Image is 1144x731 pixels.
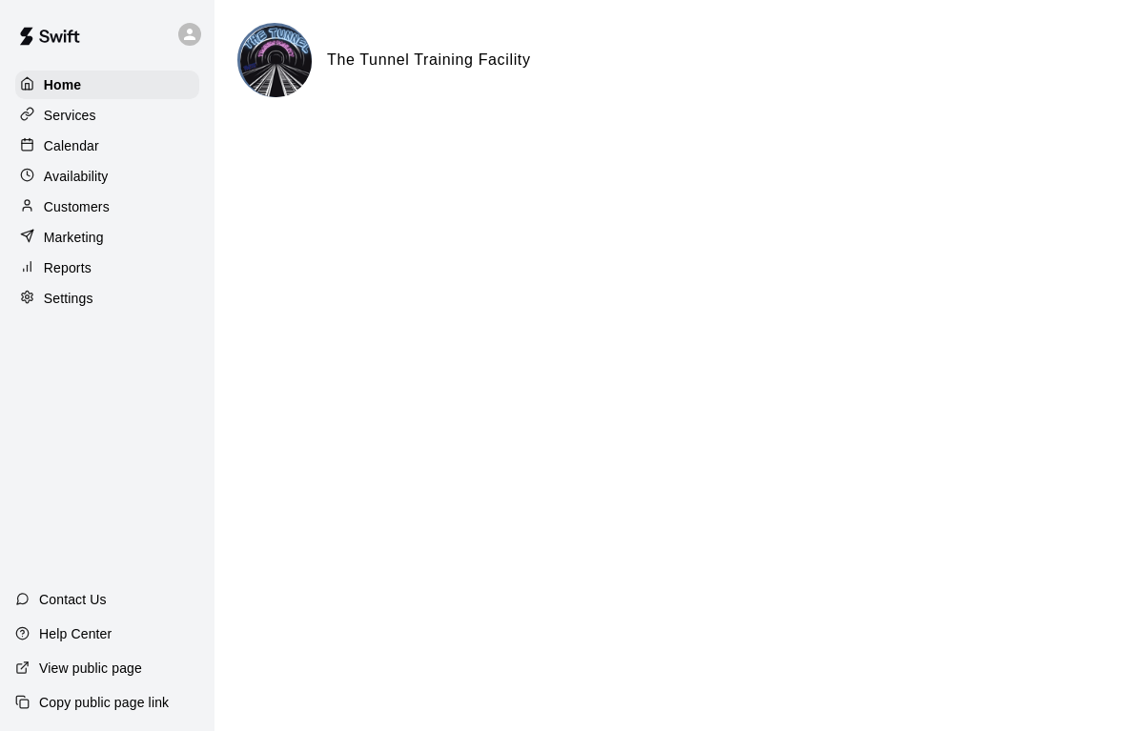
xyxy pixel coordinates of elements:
[15,223,199,252] a: Marketing
[44,75,82,94] p: Home
[15,162,199,191] a: Availability
[39,693,169,712] p: Copy public page link
[39,659,142,678] p: View public page
[44,106,96,125] p: Services
[15,71,199,99] a: Home
[15,254,199,282] a: Reports
[327,48,531,72] h6: The Tunnel Training Facility
[39,590,107,609] p: Contact Us
[15,193,199,221] a: Customers
[39,624,112,643] p: Help Center
[44,167,109,186] p: Availability
[240,26,312,97] img: The Tunnel Training Facility logo
[44,258,92,277] p: Reports
[15,101,199,130] a: Services
[15,132,199,160] a: Calendar
[15,284,199,313] a: Settings
[44,197,110,216] p: Customers
[44,289,93,308] p: Settings
[44,228,104,247] p: Marketing
[44,136,99,155] p: Calendar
